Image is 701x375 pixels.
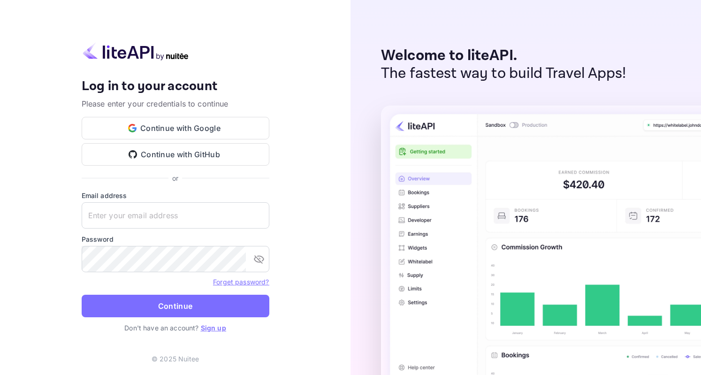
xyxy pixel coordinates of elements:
[381,65,626,83] p: The fastest way to build Travel Apps!
[82,143,269,166] button: Continue with GitHub
[201,324,226,332] a: Sign up
[213,277,269,286] a: Forget password?
[82,42,190,61] img: liteapi
[82,234,269,244] label: Password
[82,323,269,333] p: Don't have an account?
[82,191,269,200] label: Email address
[152,354,199,364] p: © 2025 Nuitee
[213,278,269,286] a: Forget password?
[82,295,269,317] button: Continue
[381,47,626,65] p: Welcome to liteAPI.
[82,98,269,109] p: Please enter your credentials to continue
[172,173,178,183] p: or
[250,250,268,268] button: toggle password visibility
[82,78,269,95] h4: Log in to your account
[82,117,269,139] button: Continue with Google
[82,202,269,229] input: Enter your email address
